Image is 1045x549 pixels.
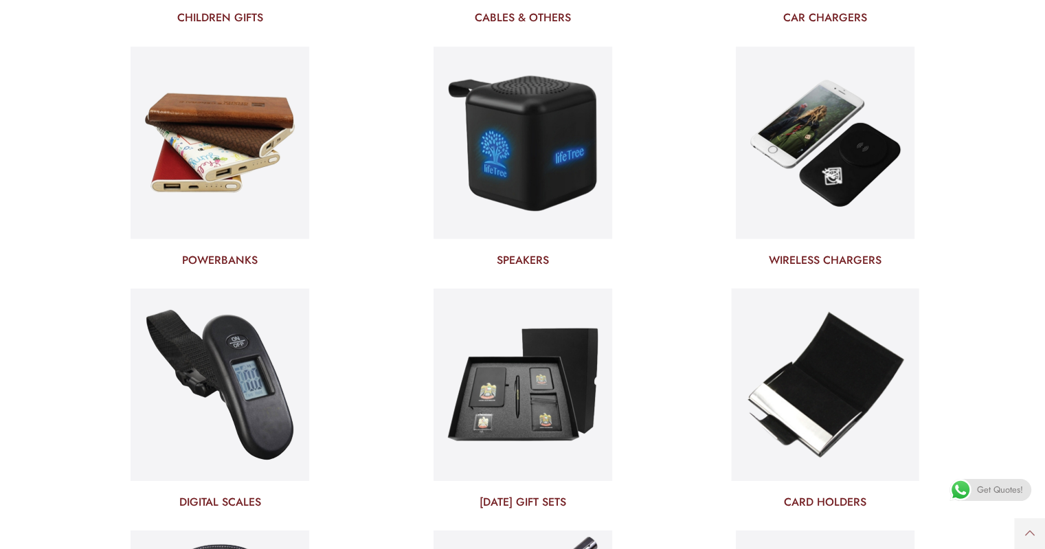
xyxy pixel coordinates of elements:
[79,253,361,268] a: POWERBANKS
[684,253,966,268] a: WIRELESS CHARGERS
[684,10,966,25] a: CAR CHARGERS
[381,10,663,25] a: CABLES & OTHERS
[381,495,663,510] a: [DATE] GIFT SETS
[381,253,663,268] a: SPEAKERS
[684,495,966,510] a: CARD HOLDERS
[79,495,361,510] a: DIGITAL SCALES
[79,10,361,25] a: CHILDREN GIFTS
[977,479,1023,501] span: Get Quotes!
